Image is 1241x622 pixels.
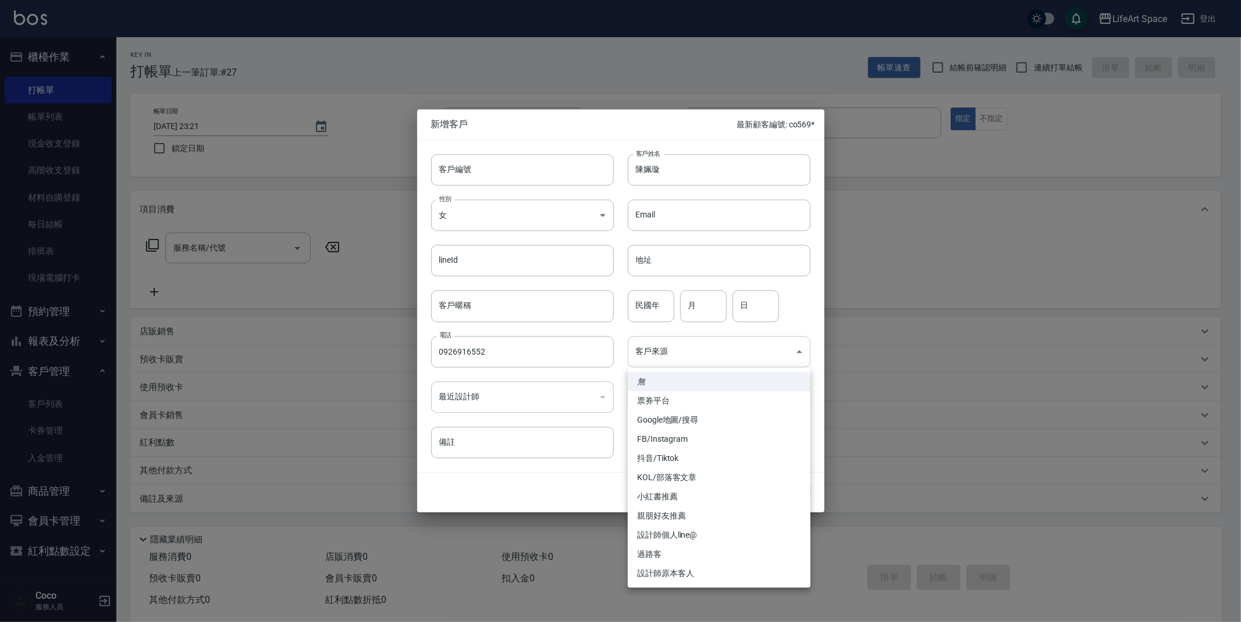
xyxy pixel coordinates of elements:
li: 設計師個人line@ [628,526,810,545]
li: 過路客 [628,545,810,564]
li: KOL/部落客文章 [628,468,810,487]
li: 票券平台 [628,391,810,410]
li: 抖音/Tiktok [628,449,810,468]
em: 無 [637,376,645,388]
li: 親朋好友推薦 [628,506,810,526]
li: 小紅書推薦 [628,487,810,506]
li: Google地圖/搜尋 [628,410,810,430]
li: FB/Instagram [628,430,810,449]
li: 設計師原本客人 [628,564,810,583]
